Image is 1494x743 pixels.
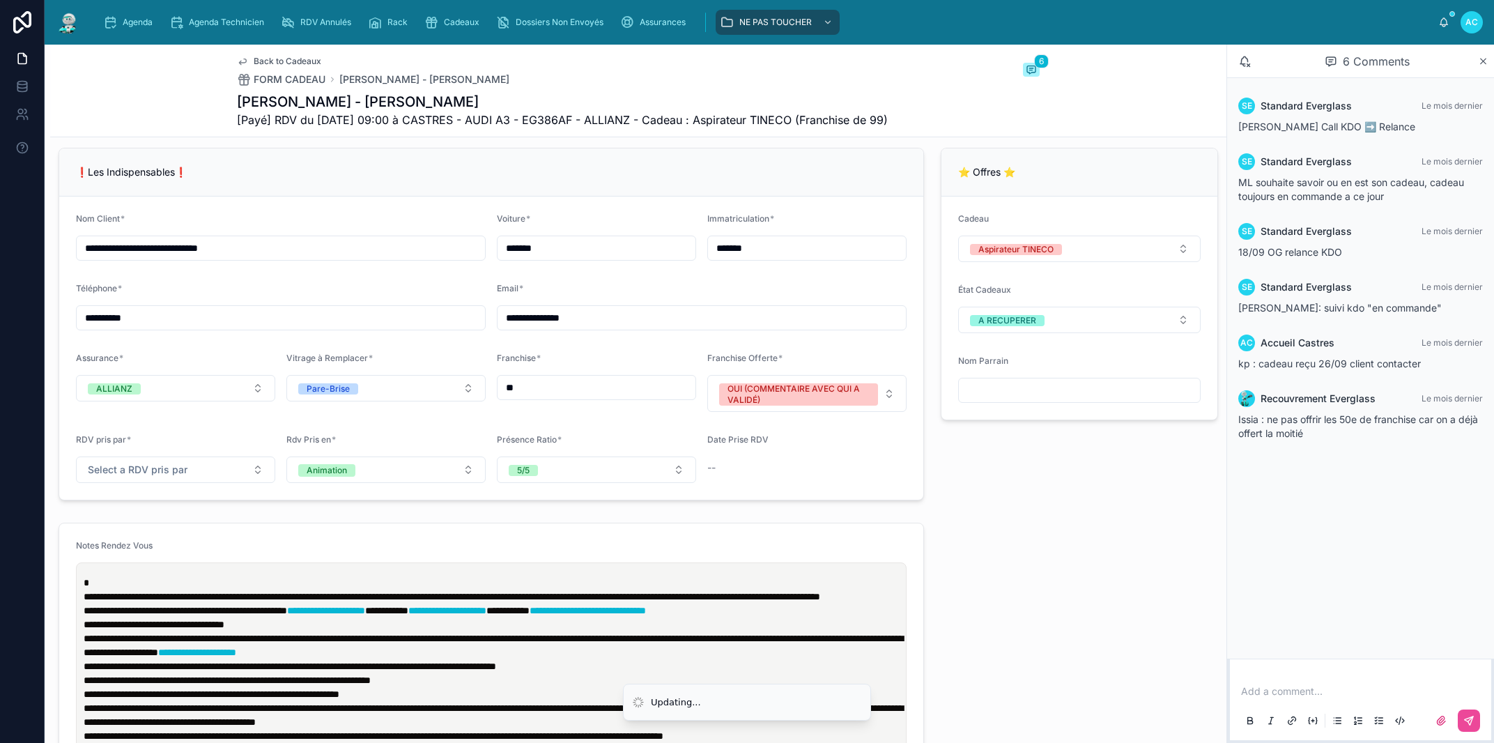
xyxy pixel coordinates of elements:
[307,383,350,395] div: Pare-Brise
[497,353,536,363] span: Franchise
[1422,282,1483,292] span: Le mois dernier
[978,244,1054,255] div: Aspirateur TINECO
[1261,392,1376,406] span: Recouvrement Everglass
[516,17,603,28] span: Dossiers Non Envoyés
[254,56,321,67] span: Back to Cadeaux
[76,434,126,445] span: RDV pris par
[307,464,347,477] div: Animation
[96,383,132,395] div: ALLIANZ
[1242,156,1252,167] span: SE
[1343,53,1410,70] span: 6 Comments
[420,10,489,35] a: Cadeaux
[707,434,769,445] span: Date Prise RDV
[76,353,118,363] span: Assurance
[958,213,989,224] span: Cadeau
[286,457,486,483] button: Select Button
[277,10,361,35] a: RDV Annulés
[237,56,321,67] a: Back to Cadeaux
[707,353,778,363] span: Franchise Offerte
[497,283,518,293] span: Email
[1422,337,1483,348] span: Le mois dernier
[497,213,525,224] span: Voiture
[1242,100,1252,112] span: SE
[739,17,812,28] span: NE PAS TOUCHER
[958,355,1008,366] span: Nom Parrain
[616,10,695,35] a: Assurances
[56,11,81,33] img: App logo
[189,17,264,28] span: Agenda Technicien
[1023,63,1040,79] button: 6
[165,10,274,35] a: Agenda Technicien
[237,72,325,86] a: FORM CADEAU
[76,540,153,551] span: Notes Rendez Vous
[707,461,716,475] span: --
[1261,155,1352,169] span: Standard Everglass
[76,457,275,483] button: Select Button
[1261,99,1352,113] span: Standard Everglass
[1238,121,1415,132] span: [PERSON_NAME] Call KDO ➡️ Relance
[1238,302,1442,314] span: [PERSON_NAME]: suivi kdo "en commande"
[339,72,509,86] a: [PERSON_NAME] - [PERSON_NAME]
[651,696,701,710] div: Updating...
[497,457,696,483] button: Select Button
[286,375,486,401] button: Select Button
[716,10,840,35] a: NE PAS TOUCHER
[1238,176,1464,202] span: ML souhaite savoir ou en est son cadeau, cadeau toujours en commande a ce jour
[707,375,907,412] button: Select Button
[237,112,888,128] span: [Payé] RDV du [DATE] 09:00 à CASTRES - AUDI A3 - EG386AF - ALLIANZ - Cadeau : Aspirateur TINECO (...
[286,353,368,363] span: Vitrage à Remplacer
[300,17,351,28] span: RDV Annulés
[1240,337,1253,348] span: AC
[958,284,1011,295] span: État Cadeaux
[727,383,870,406] div: OUI (COMMENTAIRE AVEC QUI A VALIDÉ)
[978,315,1036,326] div: A RECUPERER
[640,17,686,28] span: Assurances
[1422,393,1483,404] span: Le mois dernier
[1242,282,1252,293] span: SE
[1422,156,1483,167] span: Le mois dernier
[92,7,1438,38] div: scrollable content
[254,72,325,86] span: FORM CADEAU
[237,92,888,112] h1: [PERSON_NAME] - [PERSON_NAME]
[123,17,153,28] span: Agenda
[387,17,408,28] span: Rack
[99,10,162,35] a: Agenda
[286,434,331,445] span: Rdv Pris en
[76,283,117,293] span: Téléphone
[958,236,1201,262] button: Select Button
[497,434,557,445] span: Présence Ratio
[492,10,613,35] a: Dossiers Non Envoyés
[444,17,479,28] span: Cadeaux
[958,307,1201,333] button: Select Button
[1238,413,1478,439] span: Issia : ne pas offrir les 50e de franchise car on a déjà offert la moitié
[1465,17,1478,28] span: AC
[958,166,1015,178] span: ⭐ Offres ⭐
[364,10,417,35] a: Rack
[1242,226,1252,237] span: SE
[88,463,187,477] span: Select a RDV pris par
[1034,54,1049,68] span: 6
[76,166,187,178] span: ❗Les Indispensables❗
[517,465,530,476] div: 5/5
[76,375,275,401] button: Select Button
[1261,280,1352,294] span: Standard Everglass
[1422,226,1483,236] span: Le mois dernier
[1422,100,1483,111] span: Le mois dernier
[76,213,120,224] span: Nom Client
[1261,224,1352,238] span: Standard Everglass
[1238,358,1421,369] span: kp : cadeau reçu 26/09 client contacter
[1238,246,1342,258] span: 18/09 OG relance KDO
[707,213,769,224] span: Immatriculation
[1261,336,1334,350] span: Accueil Castres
